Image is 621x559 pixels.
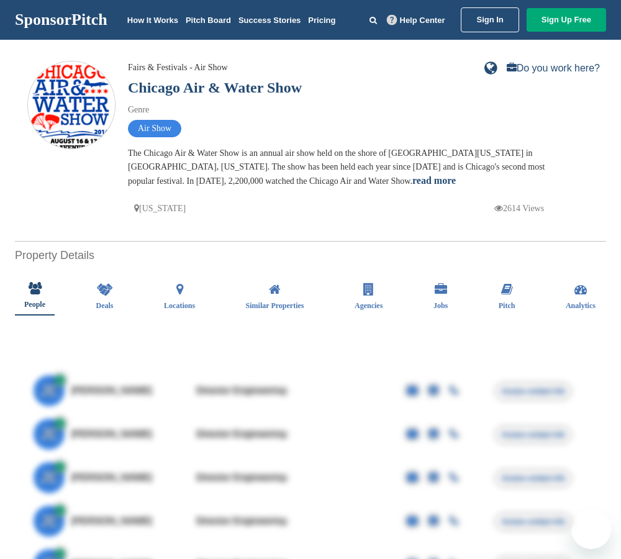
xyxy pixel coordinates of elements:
a: Success Stories [238,16,301,25]
span: JE [34,506,65,537]
span: Access contact info [494,512,572,531]
a: Pitch Board [186,16,231,25]
span: Deals [96,302,114,309]
span: Similar Properties [246,302,304,309]
div: Director Engineering [196,386,382,396]
span: JE [34,375,65,406]
span: Jobs [433,302,448,309]
p: 2614 Views [494,201,544,216]
span: [PERSON_NAME] [71,386,153,396]
span: People [24,301,45,308]
span: [PERSON_NAME] [71,429,153,439]
a: Sign Up Free [527,8,606,32]
div: Director Engineering [196,473,382,483]
span: Access contact info [494,469,572,488]
span: Air Show [128,120,181,137]
span: Agencies [355,302,383,309]
a: Do you work here? [507,63,600,73]
span: JE [34,419,65,450]
span: [PERSON_NAME] [71,473,153,483]
a: JE [PERSON_NAME] Director Engineering Access contact info [34,369,587,412]
span: Pitch [499,302,515,309]
a: Sign In [461,7,519,32]
span: Locations [164,302,195,309]
a: JE [PERSON_NAME] Director Engineering Access contact info [34,499,587,543]
a: How It Works [127,16,178,25]
iframe: Button to launch messaging window [571,509,611,549]
a: SponsorPitch [15,12,107,28]
img: Sponsorpitch & Chicago Air & Water Show [28,61,115,155]
p: [US_STATE] [134,201,186,216]
span: Access contact info [494,425,572,444]
span: [PERSON_NAME] [71,516,153,526]
div: The Chicago Air & Water Show is an annual air show held on the shore of [GEOGRAPHIC_DATA][US_STAT... [128,147,563,188]
span: JE [34,462,65,493]
a: Pricing [308,16,335,25]
span: Analytics [566,302,596,309]
span: Access contact info [494,382,572,401]
a: JE [PERSON_NAME] Director Engineering Access contact info [34,456,587,499]
div: Genre [128,103,563,117]
a: read more [412,175,456,186]
div: Fairs & Festivals - Air Show [128,61,228,75]
div: Director Engineering [196,516,382,526]
a: Help Center [384,13,448,27]
a: Chicago Air & Water Show [128,80,302,96]
div: Director Engineering [196,429,382,439]
h2: Property Details [15,247,606,264]
a: JE [PERSON_NAME] Director Engineering Access contact info [34,412,587,456]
